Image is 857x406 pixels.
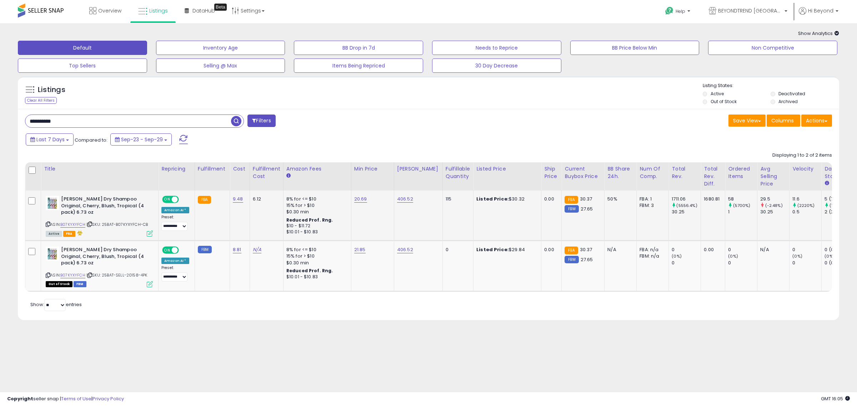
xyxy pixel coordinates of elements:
[286,260,346,266] div: $0.30 min
[121,136,163,143] span: Sep-23 - Sep-29
[161,258,189,264] div: Amazon AI *
[728,260,757,266] div: 0
[570,41,700,55] button: BB Price Below Min
[253,246,261,253] a: N/A
[286,253,346,259] div: 15% for > $10
[247,115,275,127] button: Filters
[778,91,805,97] label: Deactivated
[728,196,757,202] div: 58
[672,253,682,259] small: (0%)
[711,98,737,105] label: Out of Stock
[286,217,333,223] b: Reduced Prof. Rng.
[799,7,838,23] a: Hi Beyond
[63,231,75,237] span: FBA
[565,165,601,180] div: Current Buybox Price
[161,165,192,173] div: Repricing
[665,6,674,15] i: Get Help
[75,137,107,143] span: Compared to:
[825,209,853,215] div: 2 (28.57%)
[728,165,754,180] div: Ordered Items
[46,247,153,286] div: ASIN:
[825,253,835,259] small: (0%)
[792,165,818,173] div: Velocity
[767,115,800,127] button: Columns
[808,7,833,14] span: Hi Beyond
[672,209,701,215] div: 30.25
[36,136,65,143] span: Last 7 Days
[792,253,802,259] small: (0%)
[44,165,155,173] div: Title
[294,59,423,73] button: Items Being Repriced
[660,1,697,23] a: Help
[581,256,593,263] span: 27.65
[286,165,348,173] div: Amazon Fees
[286,202,346,209] div: 15% for > $10
[18,59,147,73] button: Top Sellers
[214,4,227,11] div: Tooltip anchor
[476,196,509,202] b: Listed Price:
[476,246,509,253] b: Listed Price:
[825,180,829,187] small: Days In Stock.
[704,247,720,253] div: 0.00
[286,247,346,253] div: 8% for <= $10
[354,196,367,203] a: 20.69
[446,247,468,253] div: 0
[640,253,663,259] div: FBM: n/a
[544,165,558,180] div: Ship Price
[607,247,631,253] div: N/A
[607,196,631,202] div: 50%
[565,205,578,213] small: FBM
[733,203,751,208] small: (5700%)
[544,196,556,202] div: 0.00
[253,165,280,180] div: Fulfillment Cost
[801,115,832,127] button: Actions
[580,246,592,253] span: 30.37
[178,197,189,203] span: OFF
[61,247,148,268] b: [PERSON_NAME] Dry Shampoo Original, Cherry, Blush, Tropical (4 pack) 6.73 oz
[354,165,391,173] div: Min Price
[760,247,784,253] div: N/A
[397,196,413,203] a: 406.52
[286,173,291,179] small: Amazon Fees.
[286,223,346,229] div: $10 - $11.72
[728,209,757,215] div: 1
[565,256,578,263] small: FBM
[286,229,346,235] div: $10.01 - $10.83
[192,7,215,14] span: DataHub
[38,85,65,95] h5: Listings
[704,165,722,188] div: Total Rev. Diff.
[233,165,247,173] div: Cost
[760,196,789,202] div: 29.5
[46,281,72,287] span: All listings that are currently out of stock and unavailable for purchase on Amazon
[672,196,701,202] div: 1711.06
[30,301,82,308] span: Show: entries
[161,265,189,281] div: Preset:
[294,41,423,55] button: BB Drop in 7d
[163,247,172,253] span: ON
[46,247,59,261] img: 51XCqUPQ3kL._SL40_.jpg
[110,133,172,146] button: Sep-23 - Sep-29
[61,196,148,218] b: [PERSON_NAME] Dry Shampoo Original, Cherry, Blush, Tropical (4 pack) 6.73 oz
[703,82,840,89] p: Listing States:
[778,98,798,105] label: Archived
[446,196,468,202] div: 115
[728,115,766,127] button: Save View
[830,203,843,208] small: (150%)
[718,7,782,14] span: BEYONDTREND [GEOGRAPHIC_DATA]
[797,203,815,208] small: (2220%)
[476,196,536,202] div: $30.32
[825,247,853,253] div: 0 (0%)
[476,247,536,253] div: $29.84
[476,165,538,173] div: Listed Price
[354,246,366,253] a: 21.85
[432,59,561,73] button: 30 Day Decrease
[286,274,346,280] div: $10.01 - $10.83
[825,165,851,180] div: Days In Stock
[397,246,413,253] a: 406.52
[149,7,168,14] span: Listings
[825,260,853,266] div: 0 (0%)
[46,196,59,210] img: 51XCqUPQ3kL._SL40_.jpg
[704,196,720,202] div: 1680.81
[25,97,57,104] div: Clear All Filters
[75,230,83,235] i: hazardous material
